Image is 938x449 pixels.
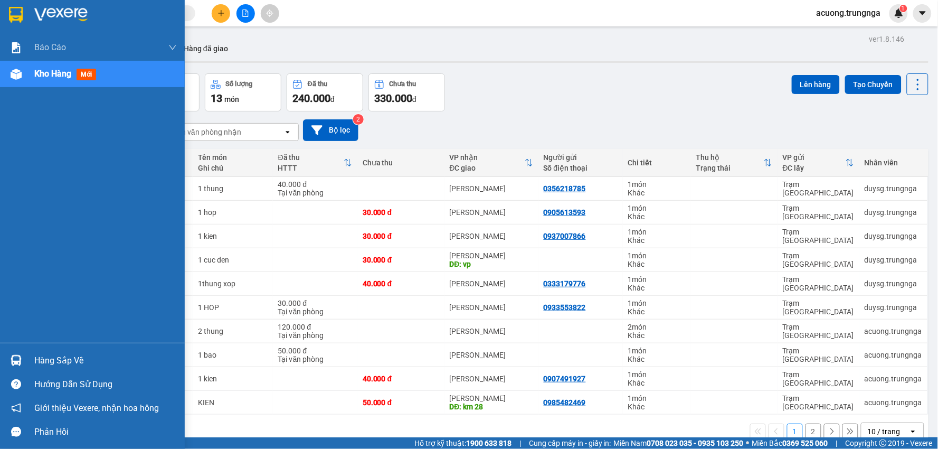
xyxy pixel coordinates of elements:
button: Số lượng13món [205,73,281,111]
div: Tên món [198,153,267,162]
button: 1 [787,424,803,439]
img: solution-icon [11,42,22,53]
div: 50.000 đ [278,347,352,355]
span: caret-down [918,8,927,18]
div: 1 bao [198,351,267,359]
span: Miền Bắc [752,437,828,449]
div: duysg.trungnga [865,256,922,264]
div: 10 / trang [868,426,901,437]
button: Tạo Chuyến [845,75,902,94]
div: 1 món [628,251,685,260]
div: Chọn văn phòng nhận [168,127,241,137]
img: warehouse-icon [11,355,22,366]
span: Báo cáo [34,41,66,54]
div: 30.000 đ [363,208,439,217]
div: Đã thu [278,153,344,162]
span: 1 [902,5,905,12]
div: ver 1.8.146 [869,33,905,45]
div: Trạm [GEOGRAPHIC_DATA] [783,275,854,292]
div: 0905613593 [544,208,586,217]
div: Trạng thái [696,164,764,172]
div: acuong.trungnga [865,327,922,335]
span: ⚪️ [746,441,750,445]
div: [PERSON_NAME] [450,184,533,193]
div: [PERSON_NAME] [450,351,533,359]
div: acuong.trungnga [865,351,922,359]
div: 1 món [628,370,685,379]
div: duysg.trungnga [865,279,922,288]
div: HTTT [278,164,344,172]
div: 0985482469 [544,398,586,407]
div: Chưa thu [390,80,416,88]
sup: 2 [353,114,364,125]
div: Trạm [GEOGRAPHIC_DATA] [783,299,854,316]
span: notification [11,403,21,413]
sup: 1 [900,5,907,12]
span: Cung cấp máy in - giấy in: [529,437,611,449]
div: Chi tiết [628,158,685,167]
div: Khác [628,260,685,268]
div: 0937007866 [544,232,586,240]
strong: 0369 525 060 [783,439,828,447]
div: duysg.trungnga [865,184,922,193]
div: 40.000 đ [363,279,439,288]
span: acuong.trungnga [808,6,889,20]
div: duysg.trungnga [865,303,922,312]
div: Nhân viên [865,158,922,167]
div: VP gửi [783,153,846,162]
div: ĐC lấy [783,164,846,172]
span: Giới thiệu Vexere, nhận hoa hồng [34,401,159,415]
button: Bộ lọc [303,119,358,141]
div: [PERSON_NAME] [450,375,533,383]
span: plus [217,10,225,17]
div: 0333179776 [544,279,586,288]
div: 0356218785 [544,184,586,193]
button: Chưa thu330.000đ [368,73,445,111]
div: Trạm [GEOGRAPHIC_DATA] [783,228,854,245]
span: Hỗ trợ kỹ thuật: [414,437,511,449]
th: Toggle SortBy [444,149,538,177]
div: 1 món [628,204,685,212]
span: file-add [242,10,249,17]
span: message [11,427,21,437]
div: Người gửi [544,153,618,162]
div: Hàng sắp về [34,353,177,369]
div: Khác [628,307,685,316]
button: Hàng đã giao [175,36,236,61]
div: acuong.trungnga [865,375,922,383]
div: Thu hộ [696,153,764,162]
div: 1 món [628,394,685,403]
th: Toggle SortBy [273,149,357,177]
div: 1 hop [198,208,267,217]
div: Tại văn phòng [278,355,352,363]
span: 330.000 [374,92,412,105]
div: Trạm [GEOGRAPHIC_DATA] [783,347,854,363]
span: aim [266,10,273,17]
div: Chưa thu [363,158,439,167]
div: Tại văn phòng [278,307,352,316]
span: Kho hàng [34,69,71,79]
div: 120.000 đ [278,323,352,331]
div: duysg.trungnga [865,232,922,240]
img: icon-new-feature [894,8,904,18]
div: Hướng dẫn sử dụng [34,377,177,392]
button: caret-down [913,4,932,23]
div: [PERSON_NAME] [450,279,533,288]
th: Toggle SortBy [690,149,778,177]
div: [PERSON_NAME] [450,303,533,312]
div: 0907491927 [544,375,586,383]
button: Đã thu240.000đ [287,73,363,111]
div: [PERSON_NAME] [450,327,533,335]
img: warehouse-icon [11,69,22,80]
div: Khác [628,212,685,221]
span: | [519,437,521,449]
div: ĐC giao [450,164,525,172]
div: 40.000 đ [363,375,439,383]
div: Tại văn phòng [278,189,352,197]
div: Khác [628,331,685,340]
div: 2 thung [198,327,267,335]
div: 1 kien [198,375,267,383]
div: Khác [628,355,685,363]
button: 2 [806,424,821,439]
div: [PERSON_NAME] [450,251,533,260]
